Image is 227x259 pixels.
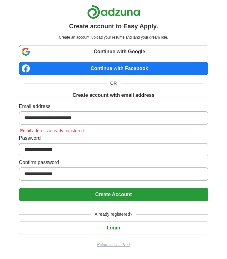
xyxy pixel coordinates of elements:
p: Create an account, upload your resume and land your dream role. [20,35,207,40]
a: Return to job advert [19,242,208,247]
h1: Create account with email address [73,92,154,99]
a: Login [19,225,208,230]
label: Email address [19,103,208,110]
span: Already registered? [91,211,136,218]
label: Password [19,134,208,142]
span: OR [106,80,121,87]
h1: Create account to Easy Apply. [69,21,158,31]
span: Email address already registered. [19,128,87,133]
button: Login [19,221,208,234]
a: Continue with Google [19,45,208,58]
a: Continue with Facebook [19,62,208,75]
img: Adzuna logo [87,5,140,19]
label: Confirm password [19,159,208,166]
button: Create Account [19,188,208,201]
